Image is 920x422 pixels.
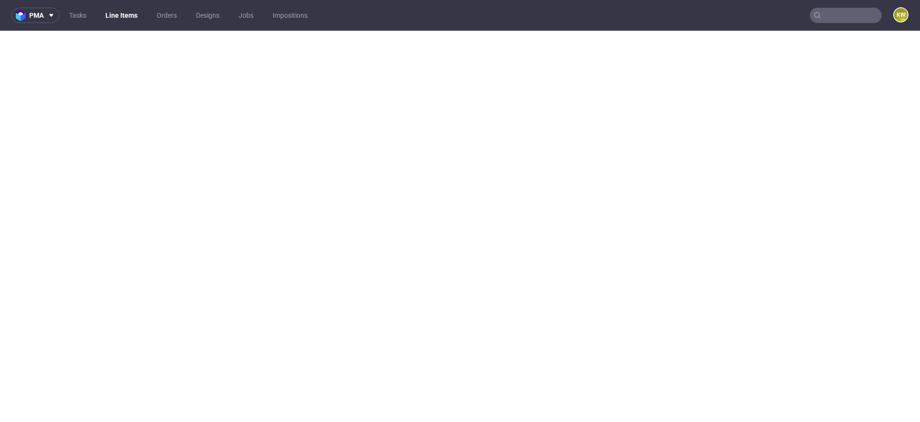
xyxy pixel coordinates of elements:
a: Line Items [100,8,143,23]
button: pma [11,8,59,23]
img: logo [16,10,29,21]
a: Jobs [233,8,259,23]
figcaption: KW [894,8,908,22]
a: Tasks [63,8,92,23]
a: Designs [190,8,225,23]
span: pma [29,12,44,19]
a: Impositions [267,8,313,23]
a: Orders [151,8,183,23]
